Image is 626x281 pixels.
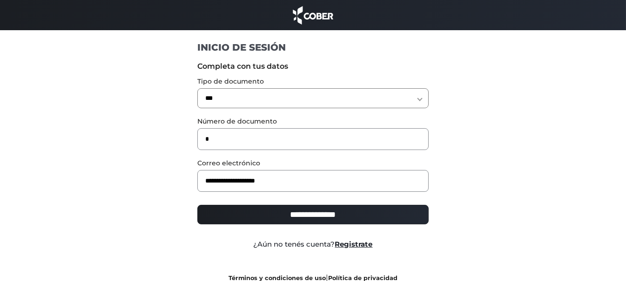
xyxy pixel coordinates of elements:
[197,158,429,168] label: Correo electrónico
[197,61,429,72] label: Completa con tus datos
[197,77,429,86] label: Tipo de documento
[190,239,436,250] div: ¿Aún no tenés cuenta?
[197,41,429,53] h1: INICIO DE SESIÓN
[197,117,429,126] label: Número de documento
[335,240,373,248] a: Registrate
[290,5,336,26] img: cober_marca.png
